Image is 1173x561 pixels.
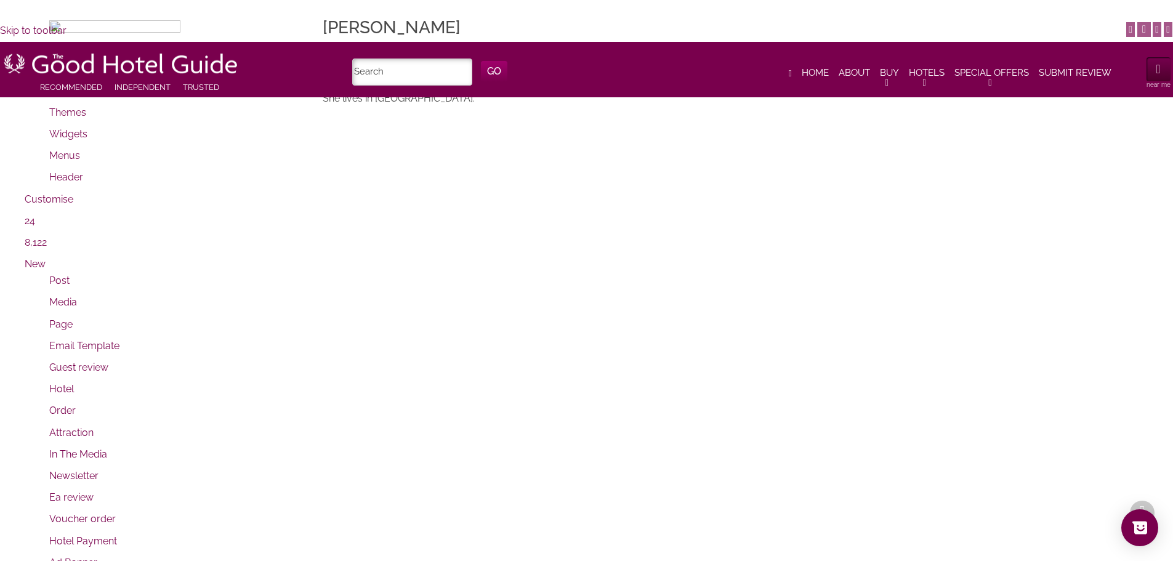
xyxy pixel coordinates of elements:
span: Hotels [909,67,945,79]
li: Trusted [183,81,219,94]
a: Email Template [49,340,119,352]
div: Domain: [DOMAIN_NAME] [32,32,135,42]
a: Home [775,54,829,79]
div: Keywords by Traffic [136,73,208,81]
a: Hotels [899,54,945,79]
div: Domain Overview [47,73,110,81]
img: logo_orange.svg [20,20,30,30]
a: Hotel [49,383,74,395]
a: Hotel Payment [49,535,117,547]
span: Special offers [954,67,1029,79]
a: Newsletter [49,470,99,482]
li: Independent [115,81,171,94]
img: website_grey.svg [20,32,30,42]
span: New [25,258,46,270]
a: Post [49,275,70,286]
li: Recommended [40,81,102,94]
img: tab_keywords_by_traffic_grey.svg [123,71,132,81]
a: About [829,54,870,79]
a: Buy [870,54,899,79]
button: Show survey [1121,509,1158,546]
a: Voucher order [49,513,116,525]
a: Special offers [945,54,1029,79]
span: 24 [25,215,35,227]
span: Buy [880,67,899,79]
a: Themes [49,107,86,118]
a: Ea review [49,491,94,503]
a: In The Media [49,448,107,460]
a: Menus [49,150,80,161]
a: Header [49,171,83,183]
a: Order [49,405,76,416]
h2: [PERSON_NAME] [323,13,1124,42]
a: Attraction [49,427,94,438]
p: near me [1147,79,1171,90]
a: Widgets [49,128,87,140]
img: tab_domain_overview_orange.svg [33,71,43,81]
a: Page [49,318,73,330]
div: v 4.0.25 [34,20,60,30]
ul: Good Hotel Guide [30,104,354,186]
a: Good Hotel Guide [9,60,239,76]
span: Home [802,67,829,79]
a: Guest review [49,361,108,373]
span: 8,122 [25,236,47,248]
a: Customise [25,193,73,205]
span: Submit review [1039,67,1111,79]
a: Submit review [1029,54,1111,79]
a: Media [49,296,77,308]
span: About [839,67,870,79]
input: Search [352,59,472,86]
button: Go [481,61,507,82]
